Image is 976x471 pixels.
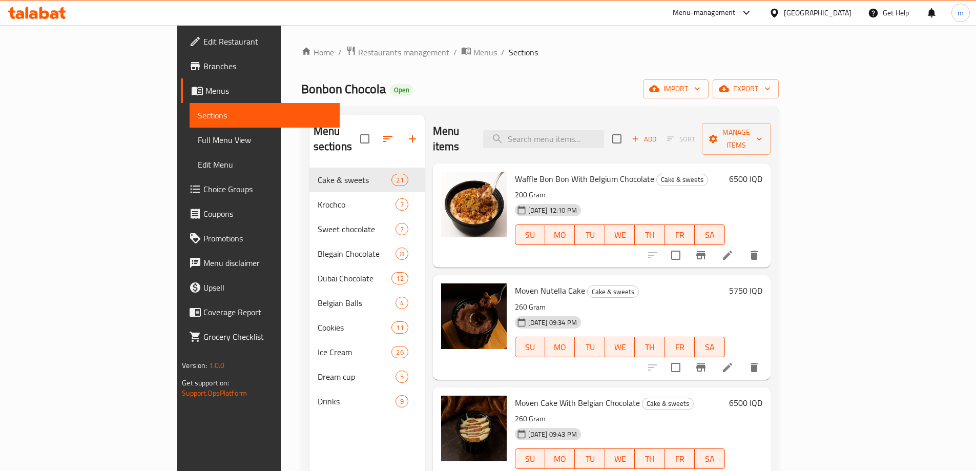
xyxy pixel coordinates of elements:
span: FR [669,452,691,466]
span: 8 [396,249,408,259]
span: Cake & sweets [318,174,392,186]
span: Menus [205,85,331,97]
button: SU [515,337,545,357]
button: TH [635,337,664,357]
button: WE [605,448,635,469]
span: Blegain Chocolate [318,248,396,260]
button: export [713,79,779,98]
span: Select section [606,128,628,150]
span: Edit Menu [198,158,331,171]
div: Cake & sweets [656,174,708,186]
div: Cake & sweets21 [309,168,425,192]
input: search [483,130,604,148]
button: TU [575,224,605,245]
span: import [651,83,700,95]
div: Drinks9 [309,389,425,414]
span: Cake & sweets [642,398,693,409]
button: MO [545,224,575,245]
button: import [643,79,709,98]
div: items [391,174,408,186]
a: Sections [190,103,340,128]
span: SA [699,452,720,466]
a: Coupons [181,201,340,226]
a: Upsell [181,275,340,300]
span: Version: [182,359,207,372]
p: 260 Gram [515,413,725,425]
span: Ice Cream [318,346,392,358]
span: TU [579,228,600,242]
span: Select to update [665,357,687,378]
span: Menus [473,46,497,58]
span: Edit Restaurant [203,35,331,48]
a: Grocery Checklist [181,324,340,349]
a: Menus [461,46,497,59]
span: Coupons [203,208,331,220]
li: / [453,46,457,58]
span: MO [549,340,571,355]
span: Moven Cake With Belgian Chocolate [515,395,640,411]
span: Sort sections [376,127,400,151]
span: 4 [396,298,408,308]
button: delete [742,243,766,268]
span: Bonbon Chocola [301,77,386,100]
h2: Menu items [433,124,471,154]
span: WE [609,340,631,355]
span: Choice Groups [203,183,331,195]
div: Belgian Balls [318,297,396,309]
div: Open [390,84,413,96]
div: items [396,223,408,235]
p: 200 Gram [515,189,725,201]
span: SA [699,340,720,355]
a: Edit Restaurant [181,29,340,54]
span: 12 [392,274,407,283]
button: Branch-specific-item [689,243,713,268]
span: [DATE] 09:34 PM [524,318,581,327]
nav: Menu sections [309,163,425,418]
span: export [721,83,771,95]
span: 5 [396,372,408,382]
span: Restaurants management [358,46,449,58]
span: Add item [628,131,660,147]
a: Branches [181,54,340,78]
button: Add [628,131,660,147]
div: Belgian Balls4 [309,291,425,315]
button: SU [515,448,545,469]
a: Coverage Report [181,300,340,324]
span: TU [579,452,600,466]
span: Select section first [660,131,702,147]
span: FR [669,228,691,242]
img: Waffle Bon Bon With Belgium Chocolate [441,172,507,237]
div: items [396,198,408,211]
div: Blegain Chocolate8 [309,241,425,266]
div: Dream cup5 [309,364,425,389]
button: TH [635,224,664,245]
div: Dream cup [318,371,396,383]
button: SA [695,224,724,245]
span: TH [639,340,660,355]
button: SA [695,448,724,469]
span: Cake & sweets [588,286,638,298]
div: items [396,248,408,260]
button: FR [665,337,695,357]
div: Krochco7 [309,192,425,217]
span: SU [520,340,541,355]
span: MO [549,228,571,242]
h6: 5750 IQD [729,283,762,298]
div: Cookies11 [309,315,425,340]
span: FR [669,340,691,355]
div: items [396,371,408,383]
button: WE [605,337,635,357]
button: Branch-specific-item [689,355,713,380]
div: Krochco [318,198,396,211]
a: Menus [181,78,340,103]
a: Promotions [181,226,340,251]
a: Edit Menu [190,152,340,177]
span: Add [630,133,658,145]
button: FR [665,448,695,469]
span: 7 [396,224,408,234]
span: Dubai Chocolate [318,272,392,284]
a: Edit menu item [721,249,734,261]
span: Drinks [318,395,396,407]
div: Cake & sweets [642,398,694,410]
